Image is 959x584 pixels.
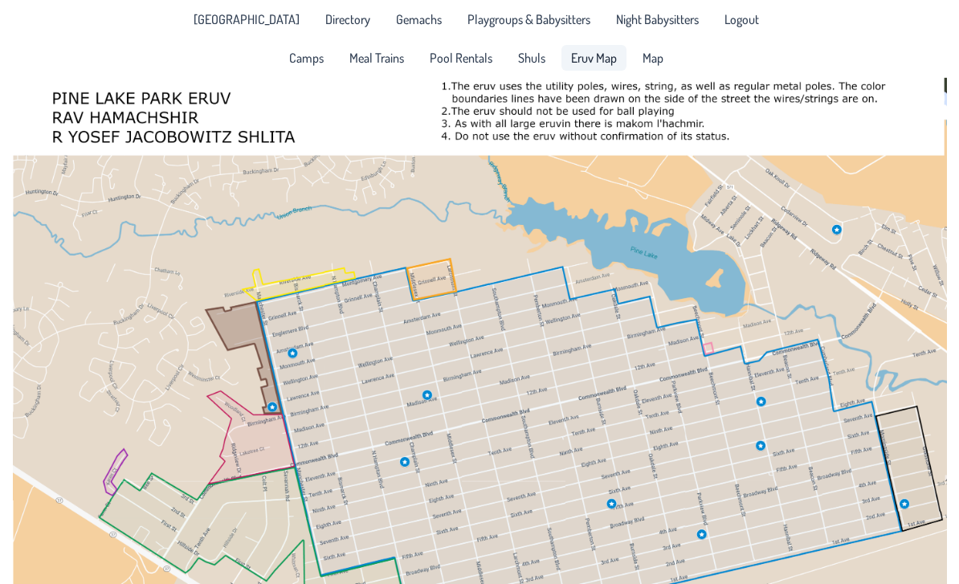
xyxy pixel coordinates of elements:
span: Night Babysitters [616,13,699,26]
a: Eruv Map [561,45,626,71]
span: Playgroups & Babysitters [467,13,590,26]
li: Pine Lake Park [184,6,309,32]
a: Pool Rentals [420,45,502,71]
a: [GEOGRAPHIC_DATA] [184,6,309,32]
span: Logout [724,13,759,26]
a: Directory [316,6,380,32]
span: Directory [325,13,370,26]
a: Map [633,45,673,71]
span: Eruv Map [571,51,617,64]
span: [GEOGRAPHIC_DATA] [194,13,300,26]
li: Logout [715,6,769,32]
span: Meal Trains [349,51,404,64]
a: Camps [280,45,333,71]
span: Map [643,51,663,64]
a: Gemachs [386,6,451,32]
a: Meal Trains [340,45,414,71]
a: Shuls [508,45,555,71]
a: Playgroups & Babysitters [458,6,600,32]
a: Night Babysitters [606,6,708,32]
span: Gemachs [396,13,442,26]
span: Pool Rentals [430,51,492,64]
span: Camps [289,51,324,64]
span: Shuls [518,51,545,64]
